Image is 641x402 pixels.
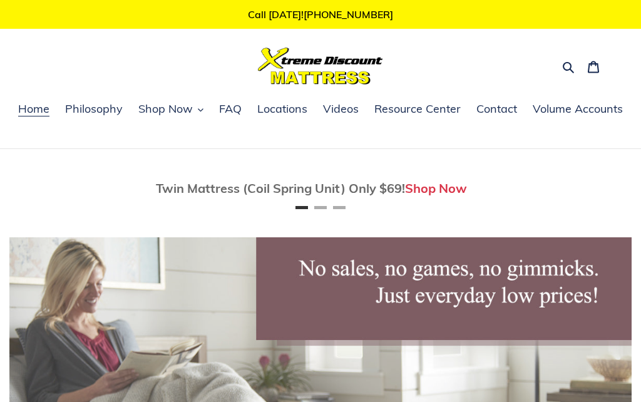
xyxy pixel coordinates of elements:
a: Home [12,100,56,119]
a: Locations [251,100,314,119]
a: Videos [317,100,365,119]
a: [PHONE_NUMBER] [304,8,393,21]
span: Locations [257,101,307,116]
span: Philosophy [65,101,123,116]
a: FAQ [213,100,248,119]
span: Home [18,101,49,116]
a: Resource Center [368,100,467,119]
a: Shop Now [405,180,467,196]
span: Shop Now [138,101,193,116]
img: Xtreme Discount Mattress [258,48,383,85]
a: Volume Accounts [526,100,629,119]
button: Shop Now [132,100,210,119]
span: Volume Accounts [533,101,623,116]
button: Page 1 [295,206,308,209]
a: Contact [470,100,523,119]
span: FAQ [219,101,242,116]
span: Twin Mattress (Coil Spring Unit) Only $69! [156,180,405,196]
button: Page 2 [314,206,327,209]
span: Videos [323,101,359,116]
button: Page 3 [333,206,346,209]
span: Resource Center [374,101,461,116]
span: Contact [476,101,517,116]
a: Philosophy [59,100,129,119]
